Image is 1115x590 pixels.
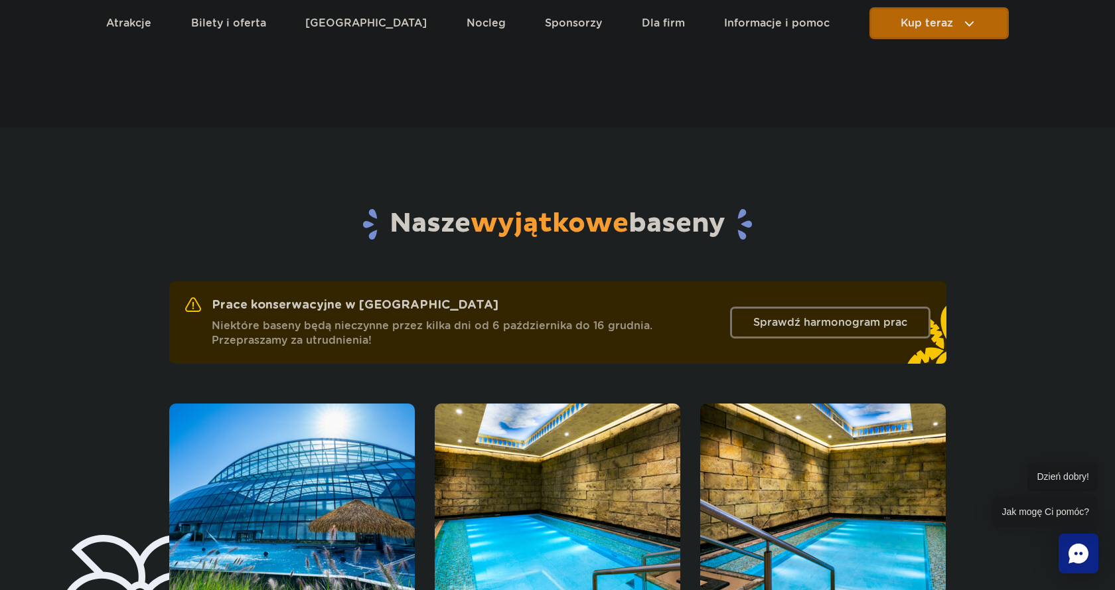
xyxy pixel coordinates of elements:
span: Sprawdź harmonogram prac [753,317,907,328]
div: Chat [1059,534,1098,573]
a: Dla firm [642,7,685,39]
a: Sprawdź harmonogram prac [730,307,930,338]
span: Kup teraz [901,17,953,29]
a: Nocleg [467,7,506,39]
span: wyjątkowe [471,207,629,240]
button: Kup teraz [869,7,1009,39]
a: Sponsorzy [545,7,602,39]
h2: Prace konserwacyjne w [GEOGRAPHIC_DATA] [185,297,498,313]
span: Dzień dobry! [1027,463,1098,491]
span: Jak mogę Ci pomóc? [992,496,1098,527]
a: [GEOGRAPHIC_DATA] [305,7,427,39]
a: Bilety i oferta [191,7,266,39]
span: Niektóre baseny będą nieczynne przez kilka dni od 6 października do 16 grudnia. Przepraszamy za u... [212,319,652,348]
a: Informacje i pomoc [724,7,830,39]
a: Atrakcje [106,7,151,39]
h2: Nasze baseny [169,207,946,242]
